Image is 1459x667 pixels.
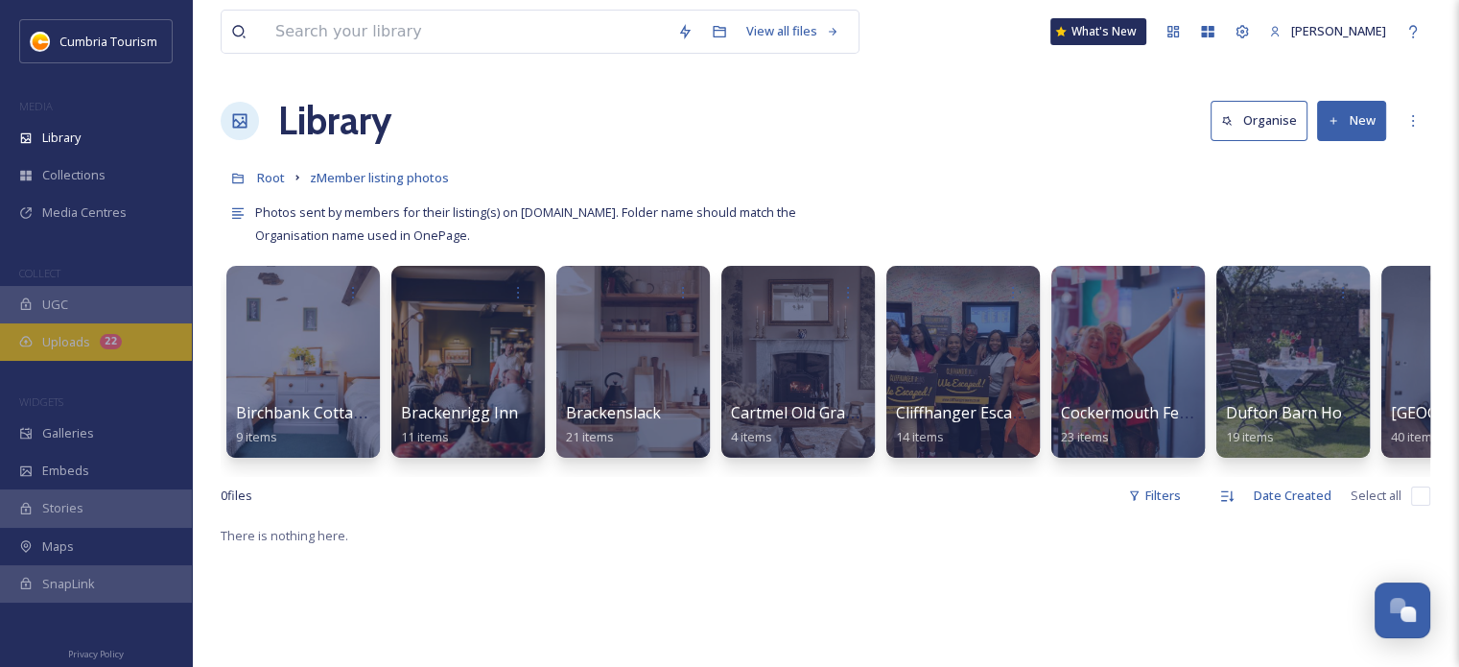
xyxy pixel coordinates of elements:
span: 11 items [401,428,449,445]
button: Open Chat [1375,583,1430,638]
span: Galleries [42,424,94,442]
a: [PERSON_NAME] [1259,12,1396,50]
span: zMember listing photos [310,169,449,186]
span: Embeds [42,462,89,480]
span: 9 items [236,428,277,445]
a: What's New [1050,18,1146,45]
span: 14 items [896,428,944,445]
span: There is nothing here. [221,527,348,544]
span: Brackenrigg Inn [401,402,518,423]
a: Brackenrigg Inn11 items [401,404,518,445]
span: Collections [42,166,106,184]
a: View all files [737,12,849,50]
span: MEDIA [19,99,53,113]
div: 22 [100,334,122,349]
a: Privacy Policy [68,641,124,664]
a: Cliffhanger Escape Rooms14 items [896,404,1084,445]
span: Cockermouth Festivals Group CIO [1061,402,1304,423]
span: 21 items [566,428,614,445]
a: Library [278,92,391,150]
button: New [1317,101,1386,140]
span: WIDGETS [19,394,63,409]
span: Root [257,169,285,186]
a: zMember listing photos [310,166,449,189]
div: Filters [1118,477,1190,514]
span: Privacy Policy [68,648,124,660]
a: Root [257,166,285,189]
img: images.jpg [31,32,50,51]
a: Organise [1211,101,1317,140]
span: Cartmel Old Grammar [731,402,887,423]
span: Stories [42,499,83,517]
span: Cliffhanger Escape Rooms [896,402,1084,423]
span: Birchbank Cottage [236,402,371,423]
span: Maps [42,537,74,556]
span: UGC [42,296,68,314]
span: Library [42,129,81,147]
a: Birchbank Cottage9 items [236,404,371,445]
div: Date Created [1244,477,1341,514]
a: Brackenslack21 items [566,404,661,445]
span: COLLECT [19,266,60,280]
span: 4 items [731,428,772,445]
span: SnapLink [42,575,95,593]
span: Photos sent by members for their listing(s) on [DOMAIN_NAME]. Folder name should match the Organi... [255,203,799,244]
a: Cartmel Old Grammar4 items [731,404,887,445]
span: [PERSON_NAME] [1291,22,1386,39]
button: Organise [1211,101,1307,140]
span: Cumbria Tourism [59,33,157,50]
span: 23 items [1061,428,1109,445]
span: Select all [1351,487,1401,505]
span: 19 items [1226,428,1274,445]
span: Uploads [42,333,90,351]
a: Dufton Barn Holidays19 items [1226,404,1382,445]
span: 40 items [1391,428,1439,445]
span: Media Centres [42,203,127,222]
a: Cockermouth Festivals Group CIO23 items [1061,404,1304,445]
span: 0 file s [221,487,252,505]
span: Brackenslack [566,402,661,423]
span: Dufton Barn Holidays [1226,402,1382,423]
input: Search your library [266,11,668,53]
